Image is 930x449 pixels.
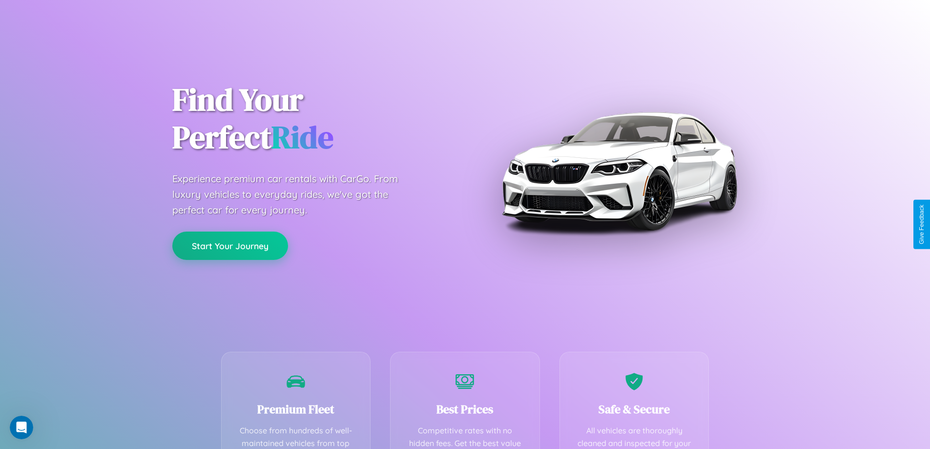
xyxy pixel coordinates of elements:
h3: Best Prices [405,401,525,417]
button: Start Your Journey [172,232,288,260]
iframe: Intercom live chat [10,416,33,439]
h3: Safe & Secure [575,401,694,417]
span: Ride [271,116,333,158]
h3: Premium Fleet [236,401,356,417]
img: Premium BMW car rental vehicle [497,49,741,293]
h1: Find Your Perfect [172,81,451,156]
div: Give Feedback [918,205,925,244]
p: Experience premium car rentals with CarGo. From luxury vehicles to everyday rides, we've got the ... [172,171,416,218]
